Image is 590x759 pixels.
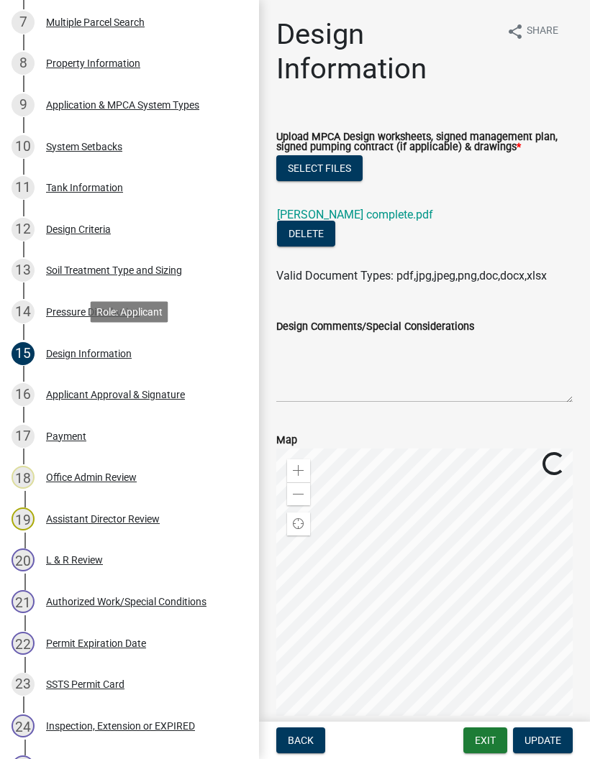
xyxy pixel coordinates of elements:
[12,135,35,158] div: 10
[46,100,199,110] div: Application & MPCA System Types
[276,155,363,181] button: Select files
[46,431,86,441] div: Payment
[287,482,310,505] div: Zoom out
[463,727,507,753] button: Exit
[276,322,474,332] label: Design Comments/Special Considerations
[12,342,35,365] div: 15
[46,142,122,152] div: System Setbacks
[46,638,146,648] div: Permit Expiration Date
[527,23,558,40] span: Share
[46,597,206,607] div: Authorized Work/Special Conditions
[46,224,111,234] div: Design Criteria
[276,17,495,86] h1: Design Information
[12,176,35,199] div: 11
[46,679,124,689] div: SSTS Permit Card
[287,459,310,482] div: Zoom in
[12,632,35,655] div: 22
[46,514,160,524] div: Assistant Director Review
[276,436,297,446] label: Map
[12,52,35,75] div: 8
[276,269,547,282] span: Valid Document Types: pdf,jpg,jpeg,png,doc,docx,xlsx
[46,721,195,731] div: Inspection, Extension or EXPIRED
[12,548,35,571] div: 20
[46,17,145,27] div: Multiple Parcel Search
[276,132,573,153] label: Upload MPCA Design worksheets, signed management plan, signed pumping contract (if applicable) & ...
[12,507,35,530] div: 19
[46,349,132,359] div: Design Information
[12,425,35,448] div: 17
[46,555,103,565] div: L & R Review
[12,466,35,489] div: 18
[12,714,35,737] div: 24
[276,727,325,753] button: Back
[46,183,123,193] div: Tank Information
[277,221,335,247] button: Delete
[12,590,35,613] div: 21
[288,735,314,746] span: Back
[46,390,185,400] div: Applicant Approval & Signature
[12,11,35,34] div: 7
[277,208,433,221] a: [PERSON_NAME] complete.pdf
[12,218,35,241] div: 12
[12,259,35,282] div: 13
[12,93,35,116] div: 9
[525,735,561,746] span: Update
[46,265,182,275] div: Soil Treatment Type and Sizing
[12,673,35,696] div: 23
[277,228,335,241] wm-modal-confirm: Delete Document
[46,307,140,317] div: Pressure Distribution
[495,17,570,45] button: shareShare
[46,472,137,482] div: Office Admin Review
[507,23,524,40] i: share
[287,512,310,535] div: Find my location
[91,301,168,322] div: Role: Applicant
[513,727,573,753] button: Update
[12,383,35,406] div: 16
[12,300,35,323] div: 14
[46,58,140,68] div: Property Information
